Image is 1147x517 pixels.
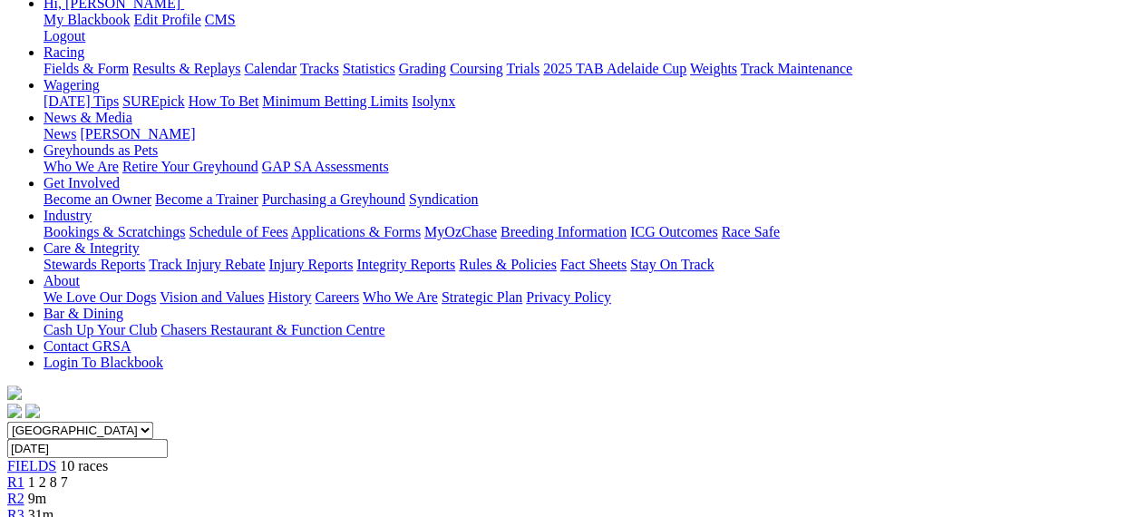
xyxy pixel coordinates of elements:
[300,61,339,76] a: Tracks
[560,257,627,272] a: Fact Sheets
[44,322,157,337] a: Cash Up Your Club
[44,12,131,27] a: My Blackbook
[7,385,22,400] img: logo-grsa-white.png
[189,224,287,239] a: Schedule of Fees
[442,289,522,305] a: Strategic Plan
[132,61,240,76] a: Results & Replays
[44,175,120,190] a: Get Involved
[189,93,259,109] a: How To Bet
[44,159,119,174] a: Who We Are
[80,126,195,141] a: [PERSON_NAME]
[44,257,1140,273] div: Care & Integrity
[44,191,151,207] a: Become an Owner
[44,28,85,44] a: Logout
[291,224,421,239] a: Applications & Forms
[7,491,24,506] a: R2
[44,240,140,256] a: Care & Integrity
[315,289,359,305] a: Careers
[44,93,1140,110] div: Wagering
[44,126,76,141] a: News
[44,208,92,223] a: Industry
[44,159,1140,175] div: Greyhounds as Pets
[44,273,80,288] a: About
[122,93,184,109] a: SUREpick
[44,126,1140,142] div: News & Media
[262,191,405,207] a: Purchasing a Greyhound
[7,474,24,490] a: R1
[44,224,1140,240] div: Industry
[690,61,737,76] a: Weights
[44,44,84,60] a: Racing
[262,159,389,174] a: GAP SA Assessments
[44,338,131,354] a: Contact GRSA
[44,355,163,370] a: Login To Blackbook
[262,93,408,109] a: Minimum Betting Limits
[356,257,455,272] a: Integrity Reports
[409,191,478,207] a: Syndication
[721,224,779,239] a: Race Safe
[44,322,1140,338] div: Bar & Dining
[44,306,123,321] a: Bar & Dining
[267,289,311,305] a: History
[501,224,627,239] a: Breeding Information
[7,404,22,418] img: facebook.svg
[7,458,56,473] a: FIELDS
[343,61,395,76] a: Statistics
[25,404,40,418] img: twitter.svg
[44,142,158,158] a: Greyhounds as Pets
[44,191,1140,208] div: Get Involved
[244,61,296,76] a: Calendar
[160,289,264,305] a: Vision and Values
[424,224,497,239] a: MyOzChase
[450,61,503,76] a: Coursing
[60,458,108,473] span: 10 races
[44,61,1140,77] div: Racing
[543,61,686,76] a: 2025 TAB Adelaide Cup
[741,61,852,76] a: Track Maintenance
[28,474,68,490] span: 1 2 8 7
[155,191,258,207] a: Become a Trainer
[363,289,438,305] a: Who We Are
[630,224,717,239] a: ICG Outcomes
[205,12,236,27] a: CMS
[506,61,539,76] a: Trials
[268,257,353,272] a: Injury Reports
[44,257,145,272] a: Stewards Reports
[399,61,446,76] a: Grading
[7,439,168,458] input: Select date
[630,257,714,272] a: Stay On Track
[44,110,132,125] a: News & Media
[160,322,384,337] a: Chasers Restaurant & Function Centre
[122,159,258,174] a: Retire Your Greyhound
[149,257,265,272] a: Track Injury Rebate
[44,289,156,305] a: We Love Our Dogs
[44,77,100,93] a: Wagering
[28,491,46,506] span: 9m
[526,289,611,305] a: Privacy Policy
[44,289,1140,306] div: About
[412,93,455,109] a: Isolynx
[134,12,201,27] a: Edit Profile
[44,93,119,109] a: [DATE] Tips
[44,12,1140,44] div: Hi, [PERSON_NAME]
[459,257,557,272] a: Rules & Policies
[44,61,129,76] a: Fields & Form
[44,224,185,239] a: Bookings & Scratchings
